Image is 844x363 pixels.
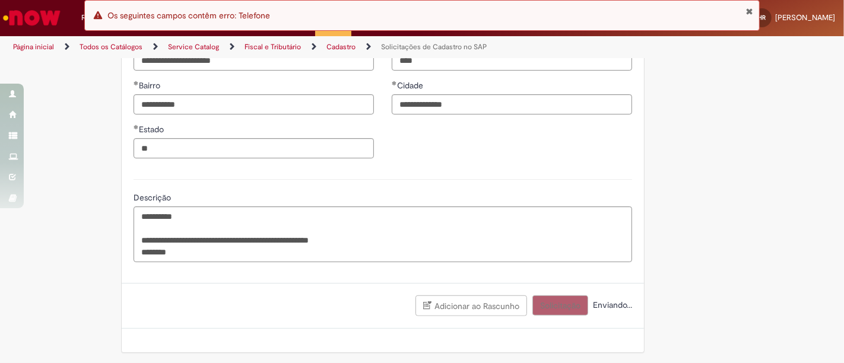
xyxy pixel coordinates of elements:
a: Todos os Catálogos [80,42,142,52]
span: Cidade [397,80,426,91]
span: Enviando... [591,300,632,310]
span: Descrição [134,192,173,203]
span: HR [759,14,766,21]
a: Cadastro [326,42,356,52]
input: Cidade [392,94,632,114]
a: Solicitações de Cadastro no SAP [381,42,487,52]
input: Bairro [134,94,374,114]
img: ServiceNow [1,6,62,30]
span: Estado [139,124,166,135]
span: Bairro [139,80,163,91]
a: Página inicial [13,42,54,52]
textarea: Descrição [134,206,632,262]
span: Requisições [81,12,123,24]
button: Fechar Notificação [745,7,753,16]
span: Os seguintes campos contêm erro: Telefone [107,10,270,21]
input: Estado [134,138,374,158]
a: Fiscal e Tributário [245,42,301,52]
span: Obrigatório Preenchido [134,81,139,85]
span: Obrigatório Preenchido [134,125,139,129]
input: Número [392,50,632,71]
input: Rua [134,50,374,71]
ul: Trilhas de página [9,36,554,58]
a: Service Catalog [168,42,219,52]
span: Obrigatório Preenchido [392,81,397,85]
span: [PERSON_NAME] [775,12,835,23]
